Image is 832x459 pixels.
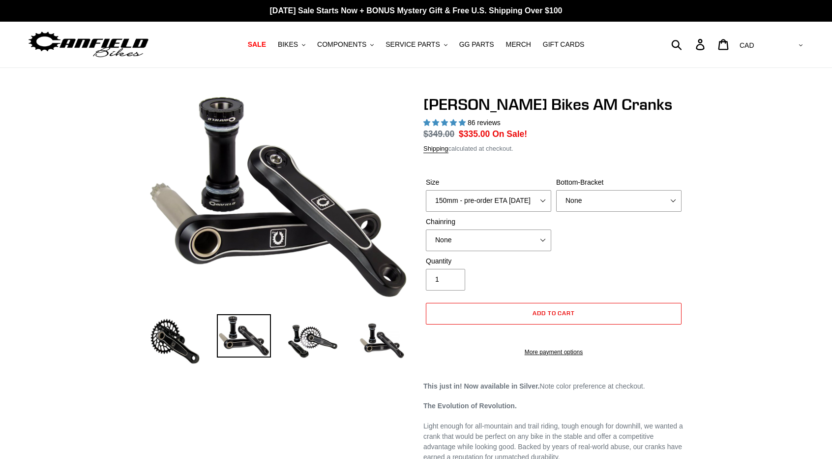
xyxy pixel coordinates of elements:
[426,303,682,325] button: Add to cart
[426,348,682,357] a: More payment options
[556,177,682,188] label: Bottom-Bracket
[217,314,271,358] img: Load image into Gallery viewer, Canfield Cranks
[454,38,499,51] a: GG PARTS
[459,129,490,139] span: $335.00
[423,95,684,114] h1: [PERSON_NAME] Bikes AM Cranks
[459,40,494,49] span: GG PARTS
[423,129,454,139] s: $349.00
[286,314,340,368] img: Load image into Gallery viewer, Canfield Bikes AM Cranks
[426,256,551,266] label: Quantity
[423,381,684,392] p: Note color preference at checkout.
[423,402,517,410] strong: The Evolution of Revolution.
[506,40,531,49] span: MERCH
[243,38,271,51] a: SALE
[468,119,501,127] span: 86 reviews
[423,145,448,153] a: Shipping
[423,144,684,154] div: calculated at checkout.
[533,309,575,317] span: Add to cart
[273,38,310,51] button: BIKES
[426,217,551,227] label: Chainring
[386,40,440,49] span: SERVICE PARTS
[148,314,202,368] img: Load image into Gallery viewer, Canfield Bikes AM Cranks
[501,38,536,51] a: MERCH
[312,38,379,51] button: COMPONENTS
[278,40,298,49] span: BIKES
[677,33,702,55] input: Search
[492,128,527,140] span: On Sale!
[543,40,585,49] span: GIFT CARDS
[317,40,366,49] span: COMPONENTS
[248,40,266,49] span: SALE
[27,29,150,60] img: Canfield Bikes
[538,38,590,51] a: GIFT CARDS
[381,38,452,51] button: SERVICE PARTS
[423,119,468,127] span: 4.97 stars
[423,382,540,390] strong: This just in! Now available in Silver.
[426,177,551,188] label: Size
[355,314,409,368] img: Load image into Gallery viewer, CANFIELD-AM_DH-CRANKS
